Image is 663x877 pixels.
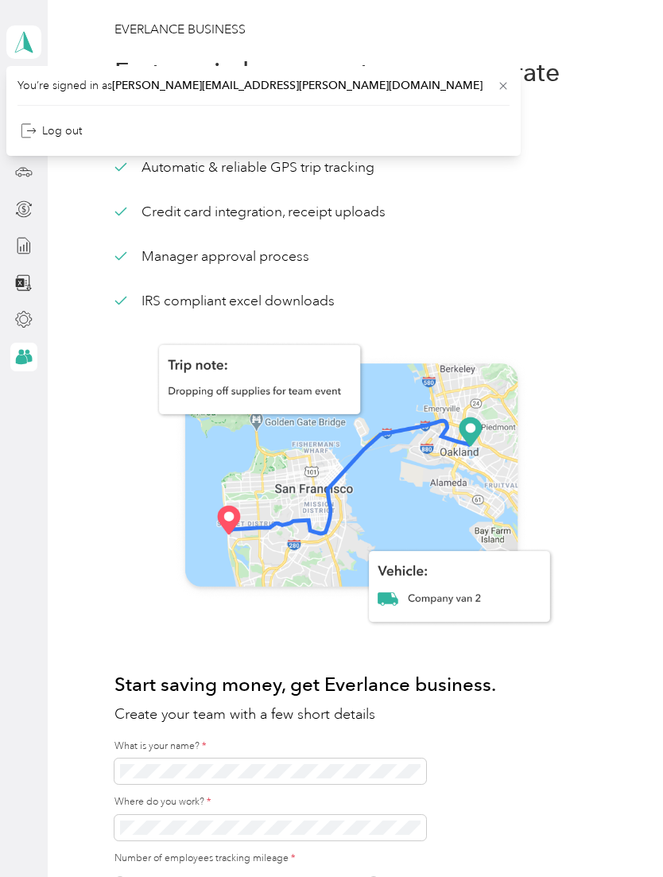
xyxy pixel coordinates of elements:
h3: EVERLANCE BUSINESS [114,20,588,40]
img: Teams mileage [114,310,588,658]
label: Number of employees tracking mileage [114,852,426,866]
div: Log out [21,122,82,139]
div: IRS compliant excel downloads [114,291,335,311]
div: Automatic & reliable GPS trip tracking [114,157,374,177]
h1: Start saving money, get Everlance business. [114,666,588,704]
div: Credit card integration, receipt uploads [114,202,386,222]
label: What is your name? [114,739,588,754]
h2: Create your team with a few short details [114,704,588,725]
h1: Faster reimbursements, more accurate records. [114,53,588,130]
label: Where do you work? [114,795,588,809]
span: You’re signed in as [17,77,510,94]
iframe: Everlance-gr Chat Button Frame [574,788,663,877]
span: [PERSON_NAME][EMAIL_ADDRESS][PERSON_NAME][DOMAIN_NAME] [112,79,483,92]
div: Manager approval process [114,246,309,266]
